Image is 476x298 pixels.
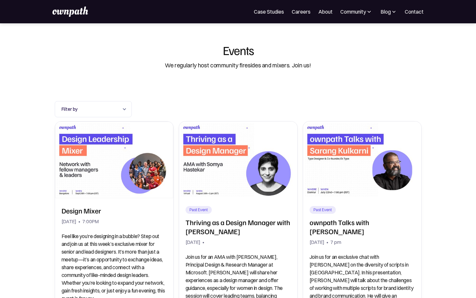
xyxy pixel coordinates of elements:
div: [DATE] [186,238,200,247]
div: [DATE] [62,217,76,226]
div: 7 pm [330,238,341,247]
div: 7:00PM [82,217,99,226]
a: About [318,8,333,16]
div: Events [223,44,254,56]
h2: ownpath Talks with [PERSON_NAME] [310,218,415,236]
a: Careers [292,8,311,16]
a: Case Studies [254,8,284,16]
div: • [326,238,328,247]
div: • [202,238,204,247]
h2: Thriving as a Design Manager with [PERSON_NAME] [186,218,291,236]
div: We regularly host community firesides and mixers. Join us! [165,61,311,70]
div: Past Event [313,207,332,212]
div: Blog [380,8,397,16]
div: [DATE] [310,238,324,247]
div: Filter by [55,101,132,117]
h2: Design Mixer [62,206,101,215]
div: Community [340,8,366,16]
div: Filter by [62,105,119,113]
a: Contact [405,8,424,16]
div: Community [340,8,372,16]
div: Past Event [189,207,208,212]
div: • [78,217,80,226]
div: Blog [380,8,391,16]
